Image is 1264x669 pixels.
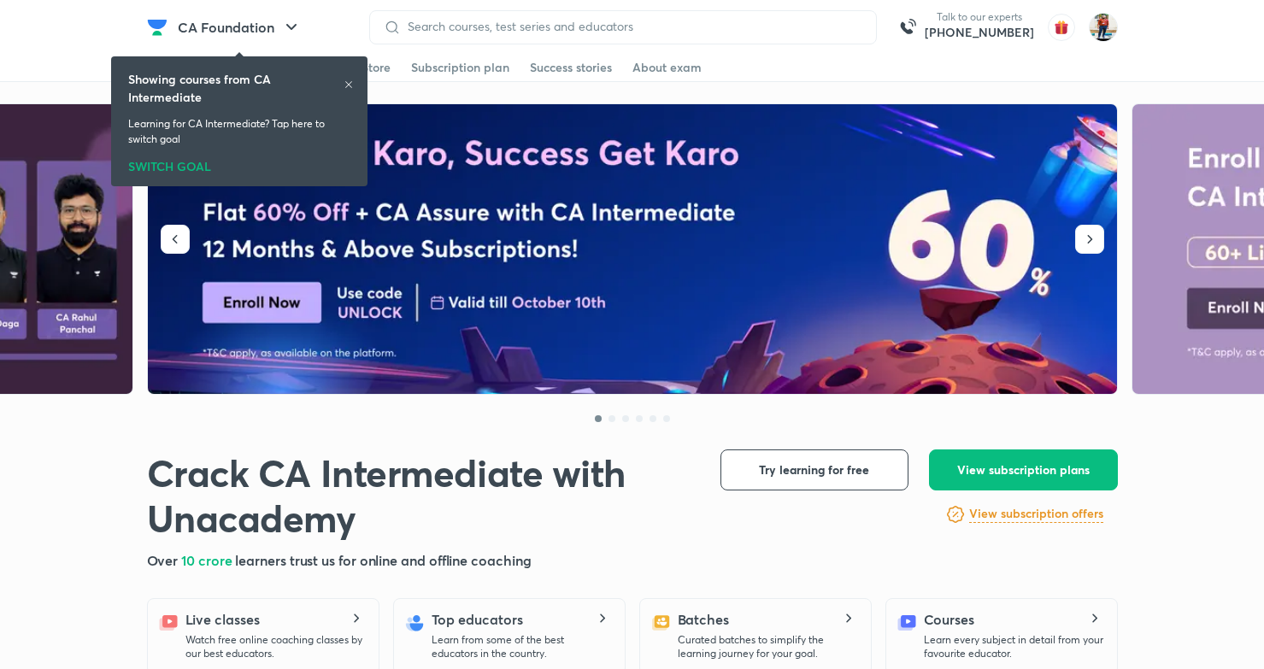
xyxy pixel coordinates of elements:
[632,59,702,76] div: About exam
[147,449,693,541] h1: Crack CA Intermediate with Unacademy
[1089,13,1118,42] img: Aman Kumar Giri
[678,609,729,630] h5: Batches
[362,54,391,81] a: Store
[185,609,260,630] h5: Live classes
[362,59,391,76] div: Store
[128,70,344,106] h6: Showing courses from CA Intermediate
[957,461,1090,478] span: View subscription plans
[432,609,523,630] h5: Top educators
[924,609,974,630] h5: Courses
[969,504,1103,525] a: View subscription offers
[147,551,182,569] span: Over
[925,24,1034,41] a: [PHONE_NUMBER]
[401,20,862,33] input: Search courses, test series and educators
[929,449,1118,490] button: View subscription plans
[632,54,702,81] a: About exam
[168,10,312,44] button: CA Foundation
[720,449,908,490] button: Try learning for free
[924,633,1103,660] p: Learn every subject in detail from your favourite educator.
[432,633,611,660] p: Learn from some of the best educators in the country.
[181,551,235,569] span: 10 crore
[128,154,350,173] div: SWITCH GOAL
[411,59,509,76] div: Subscription plan
[891,10,925,44] img: call-us
[530,54,612,81] a: Success stories
[411,54,509,81] a: Subscription plan
[678,633,857,660] p: Curated batches to simplify the learning journey for your goal.
[235,551,531,569] span: learners trust us for online and offline coaching
[128,116,350,147] p: Learning for CA Intermediate? Tap here to switch goal
[925,10,1034,24] p: Talk to our experts
[1048,14,1075,41] img: avatar
[759,461,869,478] span: Try learning for free
[530,59,612,76] div: Success stories
[969,505,1103,523] h6: View subscription offers
[185,633,365,660] p: Watch free online coaching classes by our best educators.
[147,17,168,38] img: Company Logo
